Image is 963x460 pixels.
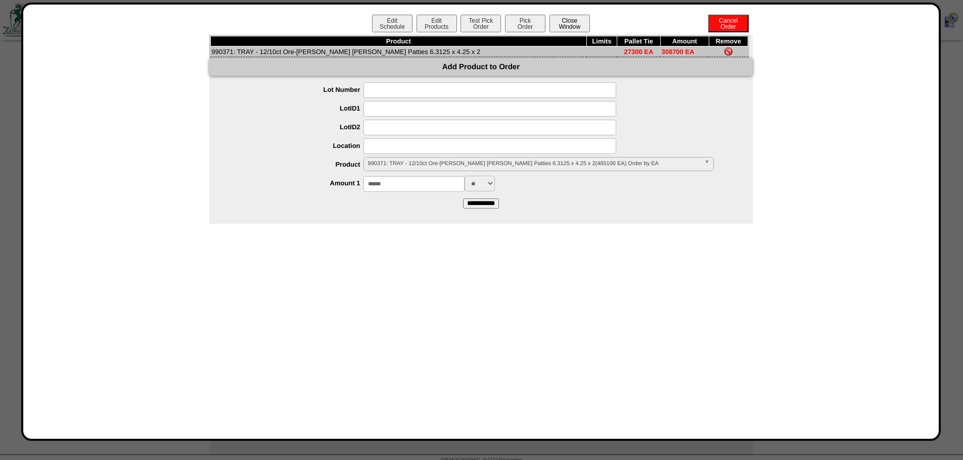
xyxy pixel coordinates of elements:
th: Limits [586,36,617,46]
button: CloseWindow [549,15,590,32]
label: Amount 1 [230,179,363,187]
div: Add Product to Order [209,58,753,76]
button: CancelOrder [708,15,749,32]
th: Remove [709,36,748,46]
label: LotID1 [230,105,363,112]
img: Remove Item [724,47,732,56]
label: LotID2 [230,123,363,131]
label: Lot Number [230,86,363,93]
span: 27300 EA [624,48,654,56]
button: Test PickOrder [461,15,501,32]
button: PickOrder [505,15,545,32]
a: CloseWindow [548,23,591,30]
button: EditProducts [417,15,457,32]
th: Pallet Tie [617,36,661,46]
span: 308700 EA [661,48,694,56]
label: Location [230,142,363,149]
label: Product [230,161,363,168]
th: Product [210,36,586,46]
th: Amount [660,36,709,46]
span: 990371: TRAY - 12/10ct Ore-[PERSON_NAME] [PERSON_NAME] Patties 6.3125 x 4.25 x 2(485100 EA) Order... [368,158,700,170]
td: 990371: TRAY - 12/10ct Ore-[PERSON_NAME] [PERSON_NAME] Patties 6.3125 x 4.25 x 2 [210,46,586,57]
button: EditSchedule [372,15,412,32]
